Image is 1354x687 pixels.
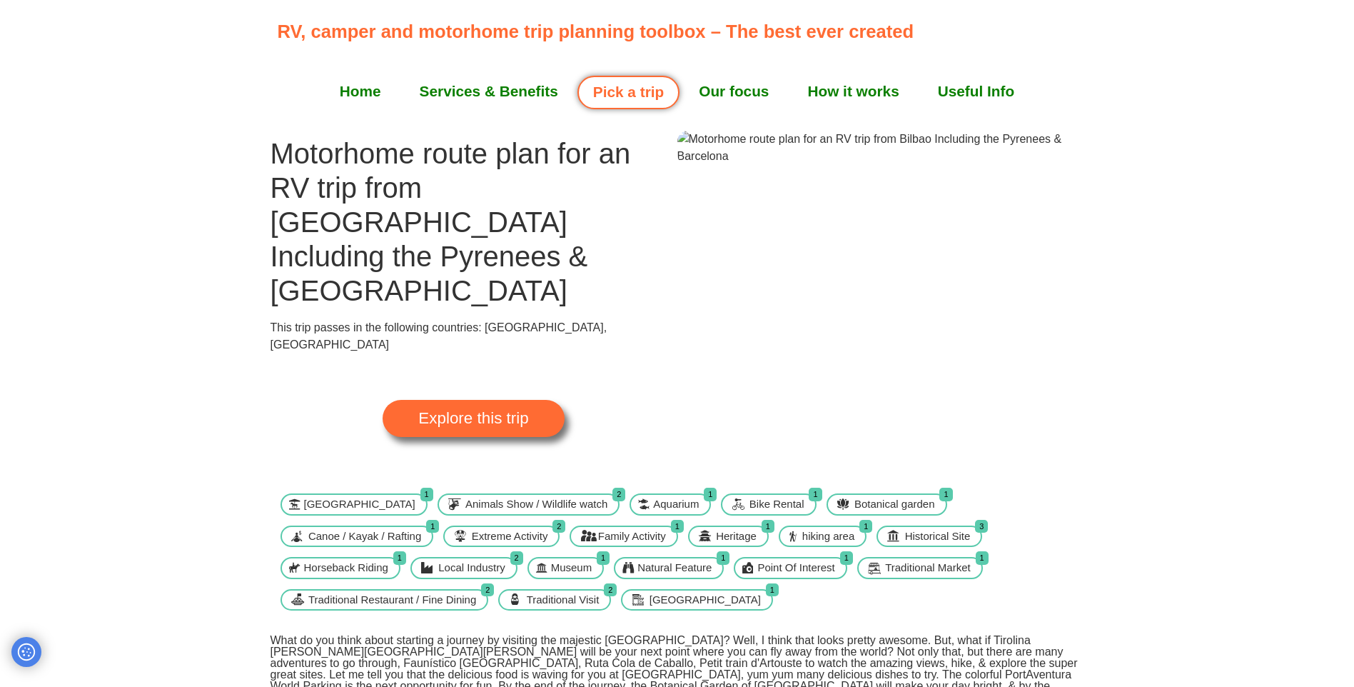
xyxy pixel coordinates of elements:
[766,583,779,597] span: 1
[595,528,670,545] span: Family Activity
[305,592,480,608] span: Traditional Restaurant / Fine Dining
[704,488,717,501] span: 1
[300,496,419,513] span: [GEOGRAPHIC_DATA]
[604,583,617,597] span: 2
[383,400,564,437] a: Explore this trip
[646,592,764,608] span: [GEOGRAPHIC_DATA]
[300,560,392,576] span: Horseback Riding
[976,551,989,565] span: 1
[426,520,439,533] span: 1
[901,528,974,545] span: Historical Site
[939,488,952,501] span: 1
[468,528,552,545] span: Extreme Activity
[679,74,788,109] a: Our focus
[919,74,1034,109] a: Useful Info
[278,18,1085,45] p: RV, camper and motorhome trip planning toolbox – The best ever created
[840,551,853,565] span: 1
[510,551,523,565] span: 2
[523,592,603,608] span: Traditional Visit
[481,583,494,597] span: 2
[717,551,729,565] span: 1
[634,560,715,576] span: Natural Feature
[420,488,433,501] span: 1
[851,496,939,513] span: Botanical garden
[975,520,988,533] span: 3
[305,528,425,545] span: Canoe / Kayak / Rafting
[400,74,577,109] a: Services & Benefits
[762,520,774,533] span: 1
[712,528,760,545] span: Heritage
[271,321,607,351] span: This trip passes in the following countries: [GEOGRAPHIC_DATA], [GEOGRAPHIC_DATA]
[11,637,41,667] button: Privacy and cookie settings
[754,560,838,576] span: Point Of Interest
[271,136,677,308] h1: Motorhome route plan for an RV trip from [GEOGRAPHIC_DATA] Including the Pyrenees & [GEOGRAPHIC_D...
[278,74,1077,109] nav: Menu
[788,74,918,109] a: How it works
[462,496,611,513] span: Animals Show / Wildlife watch
[577,76,679,109] a: Pick a trip
[799,528,858,545] span: hiking area
[650,496,702,513] span: Aquarium
[671,520,684,533] span: 1
[881,560,974,576] span: Traditional Market
[859,520,872,533] span: 1
[435,560,508,576] span: Local Industry
[809,488,822,501] span: 1
[547,560,596,576] span: Museum
[552,520,565,533] span: 2
[677,131,1084,165] img: Motorhome route plan for an RV trip from Bilbao Including the Pyrenees & Barcelona
[612,488,625,501] span: 2
[597,551,610,565] span: 1
[418,411,528,426] span: Explore this trip
[393,551,406,565] span: 1
[320,74,400,109] a: Home
[746,496,808,513] span: Bike Rental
